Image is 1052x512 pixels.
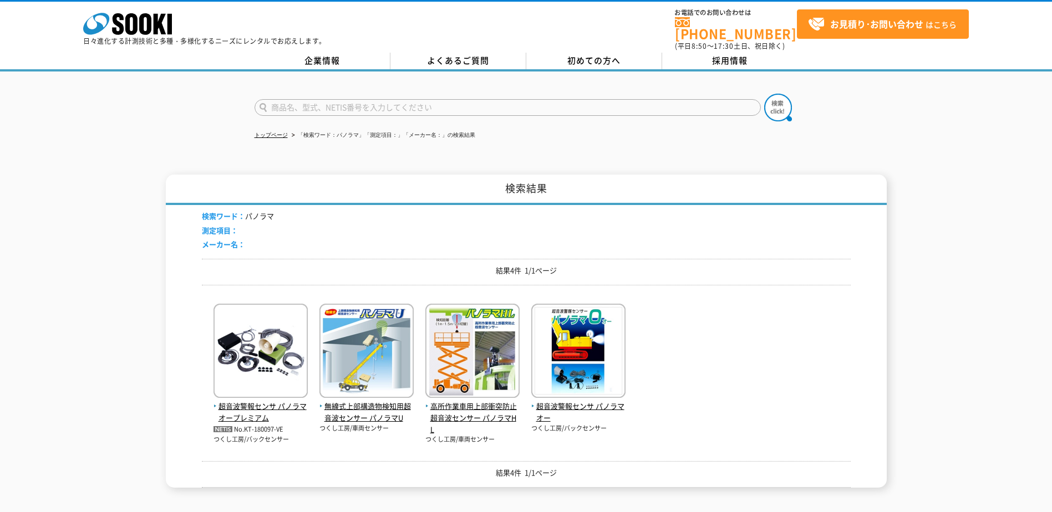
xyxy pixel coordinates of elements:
a: [PHONE_NUMBER] [675,17,797,40]
img: btn_search.png [764,94,792,121]
img: パノラマHL [425,304,520,401]
span: (平日 ～ 土日、祝日除く) [675,41,785,51]
a: よくあるご質問 [390,53,526,69]
a: 初めての方へ [526,53,662,69]
span: 高所作業車用上部衝突防止超音波センサー パノラマHL [425,401,520,435]
a: 高所作業車用上部衝突防止超音波センサー パノラマHL [425,389,520,435]
input: 商品名、型式、NETIS番号を入力してください [255,99,761,116]
a: 超音波警報センサ パノラマオー [531,389,626,423]
p: 結果4件 1/1ページ [202,265,851,277]
img: パノラマオープレミアム [214,304,308,401]
li: 「検索ワード：パノラマ」「測定項目：」「メーカー名：」の検索結果 [289,130,475,141]
span: 無線式上部構造物検知用超音波センサー パノラマU [319,401,414,424]
p: 日々進化する計測技術と多種・多様化するニーズにレンタルでお応えします。 [83,38,326,44]
span: 測定項目： [202,225,238,235]
span: はこちら [808,16,957,33]
p: つくし工房/車両センサー [425,435,520,444]
a: お見積り･お問い合わせはこちら [797,9,969,39]
span: 超音波警報センサ パノラマオープレミアム [214,401,308,424]
p: 結果4件 1/1ページ [202,467,851,479]
p: つくし工房/バックセンサー [214,435,308,444]
a: 採用情報 [662,53,798,69]
a: 企業情報 [255,53,390,69]
span: 検索ワード： [202,211,245,221]
a: 無線式上部構造物検知用超音波センサー パノラマU [319,389,414,423]
span: お電話でのお問い合わせは [675,9,797,16]
p: つくし工房/車両センサー [319,424,414,433]
p: つくし工房/バックセンサー [531,424,626,433]
span: 8:50 [692,41,707,51]
span: メーカー名： [202,239,245,249]
span: 超音波警報センサ パノラマオー [531,401,626,424]
img: パノラマオー [531,304,626,401]
strong: お見積り･お問い合わせ [830,17,923,30]
span: 初めての方へ [567,54,621,66]
a: トップページ [255,132,288,138]
a: 超音波警報センサ パノラマオープレミアム [214,389,308,423]
span: 17:30 [714,41,734,51]
li: パノラマ [202,211,274,222]
img: パノラマU [319,304,414,401]
h1: 検索結果 [166,175,887,205]
p: No.KT-180097-VE [214,424,308,436]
